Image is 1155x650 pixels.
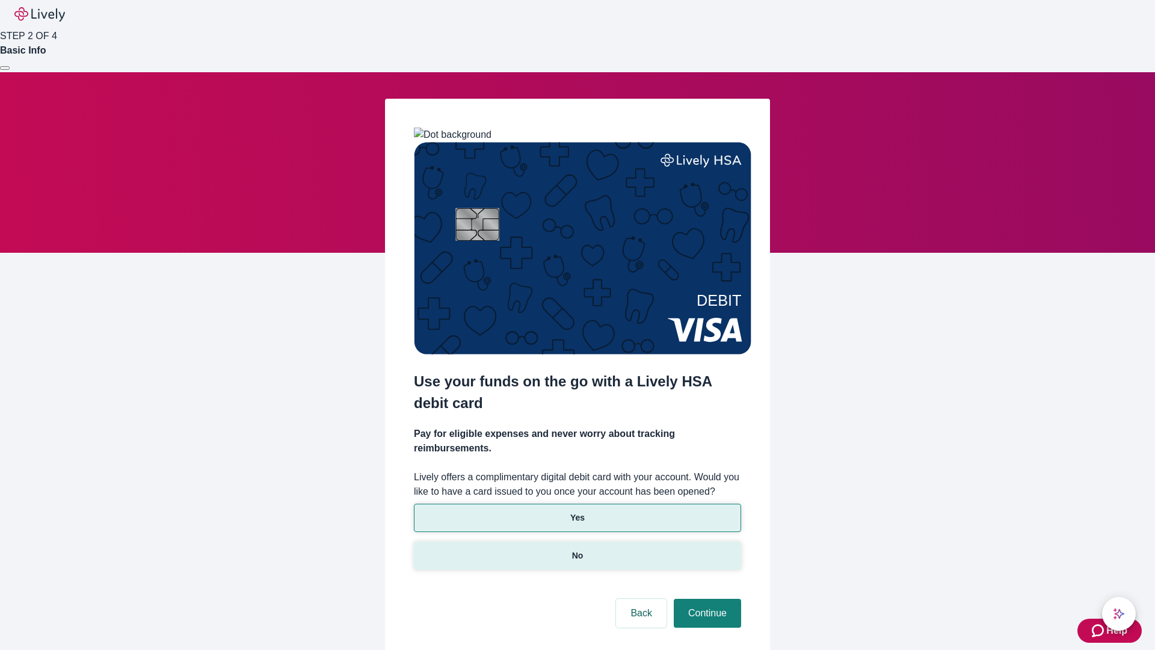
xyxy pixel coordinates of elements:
[572,549,584,562] p: No
[674,599,741,628] button: Continue
[570,512,585,524] p: Yes
[414,371,741,414] h2: Use your funds on the go with a Lively HSA debit card
[414,142,751,354] img: Debit card
[14,7,65,22] img: Lively
[1092,624,1106,638] svg: Zendesk support icon
[616,599,667,628] button: Back
[414,542,741,570] button: No
[414,470,741,499] label: Lively offers a complimentary digital debit card with your account. Would you like to have a card...
[1077,619,1142,643] button: Zendesk support iconHelp
[1113,608,1125,620] svg: Lively AI Assistant
[414,128,491,142] img: Dot background
[414,504,741,532] button: Yes
[1102,597,1136,631] button: chat
[1106,624,1127,638] span: Help
[414,427,741,456] h4: Pay for eligible expenses and never worry about tracking reimbursements.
